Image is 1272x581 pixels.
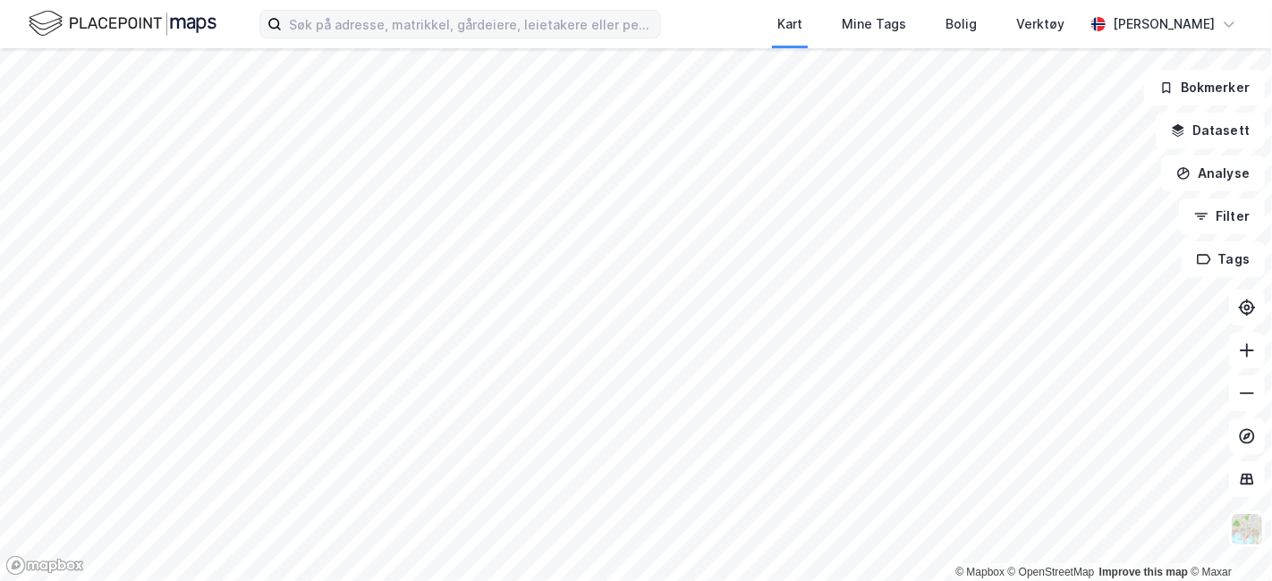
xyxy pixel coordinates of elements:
[1156,113,1265,148] button: Datasett
[282,11,660,38] input: Søk på adresse, matrikkel, gårdeiere, leietakere eller personer
[1161,156,1265,191] button: Analyse
[1182,241,1265,277] button: Tags
[1179,198,1265,234] button: Filter
[946,13,977,35] div: Bolig
[1099,566,1188,578] a: Improve this map
[777,13,802,35] div: Kart
[842,13,906,35] div: Mine Tags
[5,555,84,576] a: Mapbox homepage
[955,566,1005,578] a: Mapbox
[1144,70,1265,105] button: Bokmerker
[1016,13,1064,35] div: Verktøy
[1008,566,1095,578] a: OpenStreetMap
[1183,495,1272,581] div: Kontrollprogram for chat
[1113,13,1215,35] div: [PERSON_NAME]
[29,8,216,39] img: logo.f888ab2527a4732fd821a326f86c7f29.svg
[1183,495,1272,581] iframe: Chat Widget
